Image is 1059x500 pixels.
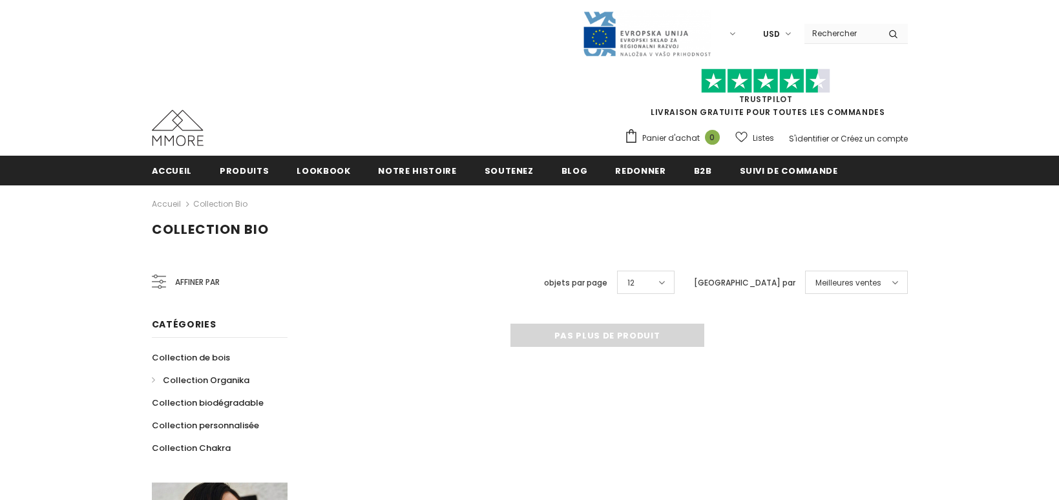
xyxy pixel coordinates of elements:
[615,165,666,177] span: Redonner
[627,276,634,289] span: 12
[152,369,249,391] a: Collection Organika
[804,24,879,43] input: Search Site
[152,220,269,238] span: Collection Bio
[152,318,216,331] span: Catégories
[841,133,908,144] a: Créez un compte
[152,414,259,437] a: Collection personnalisée
[694,165,712,177] span: B2B
[561,165,588,177] span: Blog
[152,110,204,146] img: Cas MMORE
[624,74,908,118] span: LIVRAISON GRATUITE POUR TOUTES LES COMMANDES
[753,132,774,145] span: Listes
[815,276,881,289] span: Meilleures ventes
[582,10,711,57] img: Javni Razpis
[544,276,607,289] label: objets par page
[485,156,534,185] a: soutenez
[694,276,795,289] label: [GEOGRAPHIC_DATA] par
[694,156,712,185] a: B2B
[763,28,780,41] span: USD
[378,165,456,177] span: Notre histoire
[220,156,269,185] a: Produits
[297,156,350,185] a: Lookbook
[642,132,700,145] span: Panier d'achat
[624,129,726,148] a: Panier d'achat 0
[789,133,829,144] a: S'identifier
[152,196,181,212] a: Accueil
[152,165,193,177] span: Accueil
[152,442,231,454] span: Collection Chakra
[220,165,269,177] span: Produits
[378,156,456,185] a: Notre histoire
[175,275,220,289] span: Affiner par
[615,156,666,185] a: Redonner
[561,156,588,185] a: Blog
[152,391,264,414] a: Collection biodégradable
[152,419,259,432] span: Collection personnalisée
[739,94,793,105] a: TrustPilot
[740,165,838,177] span: Suivi de commande
[152,351,230,364] span: Collection de bois
[705,130,720,145] span: 0
[152,437,231,459] a: Collection Chakra
[701,68,830,94] img: Faites confiance aux étoiles pilotes
[163,374,249,386] span: Collection Organika
[297,165,350,177] span: Lookbook
[485,165,534,177] span: soutenez
[735,127,774,149] a: Listes
[152,156,193,185] a: Accueil
[582,28,711,39] a: Javni Razpis
[193,198,247,209] a: Collection Bio
[152,346,230,369] a: Collection de bois
[152,397,264,409] span: Collection biodégradable
[831,133,839,144] span: or
[740,156,838,185] a: Suivi de commande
